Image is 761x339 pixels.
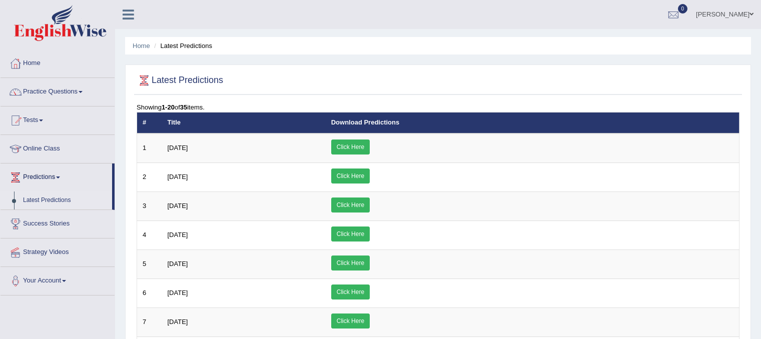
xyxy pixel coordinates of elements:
[162,112,326,133] th: Title
[19,191,112,209] a: Latest Predictions
[137,307,162,336] td: 7
[1,49,115,74] a: Home
[326,112,739,133] th: Download Predictions
[678,4,688,13] span: 0
[137,220,162,249] td: 4
[137,278,162,307] td: 6
[137,191,162,220] td: 3
[331,168,370,183] a: Click Here
[133,42,150,49] a: Home
[137,249,162,278] td: 5
[137,102,739,112] div: Showing of items.
[152,41,212,50] li: Latest Predictions
[168,260,188,267] span: [DATE]
[1,238,115,263] a: Strategy Videos
[137,162,162,191] td: 2
[137,73,223,88] h2: Latest Predictions
[1,78,115,103] a: Practice Questions
[168,318,188,325] span: [DATE]
[331,226,370,241] a: Click Here
[331,197,370,212] a: Click Here
[137,112,162,133] th: #
[1,163,112,188] a: Predictions
[331,313,370,328] a: Click Here
[180,103,187,111] b: 35
[331,284,370,299] a: Click Here
[168,289,188,296] span: [DATE]
[331,255,370,270] a: Click Here
[1,267,115,292] a: Your Account
[1,135,115,160] a: Online Class
[1,210,115,235] a: Success Stories
[162,103,175,111] b: 1-20
[168,231,188,238] span: [DATE]
[168,173,188,180] span: [DATE]
[168,202,188,209] span: [DATE]
[331,139,370,154] a: Click Here
[168,144,188,151] span: [DATE]
[1,106,115,131] a: Tests
[137,133,162,163] td: 1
